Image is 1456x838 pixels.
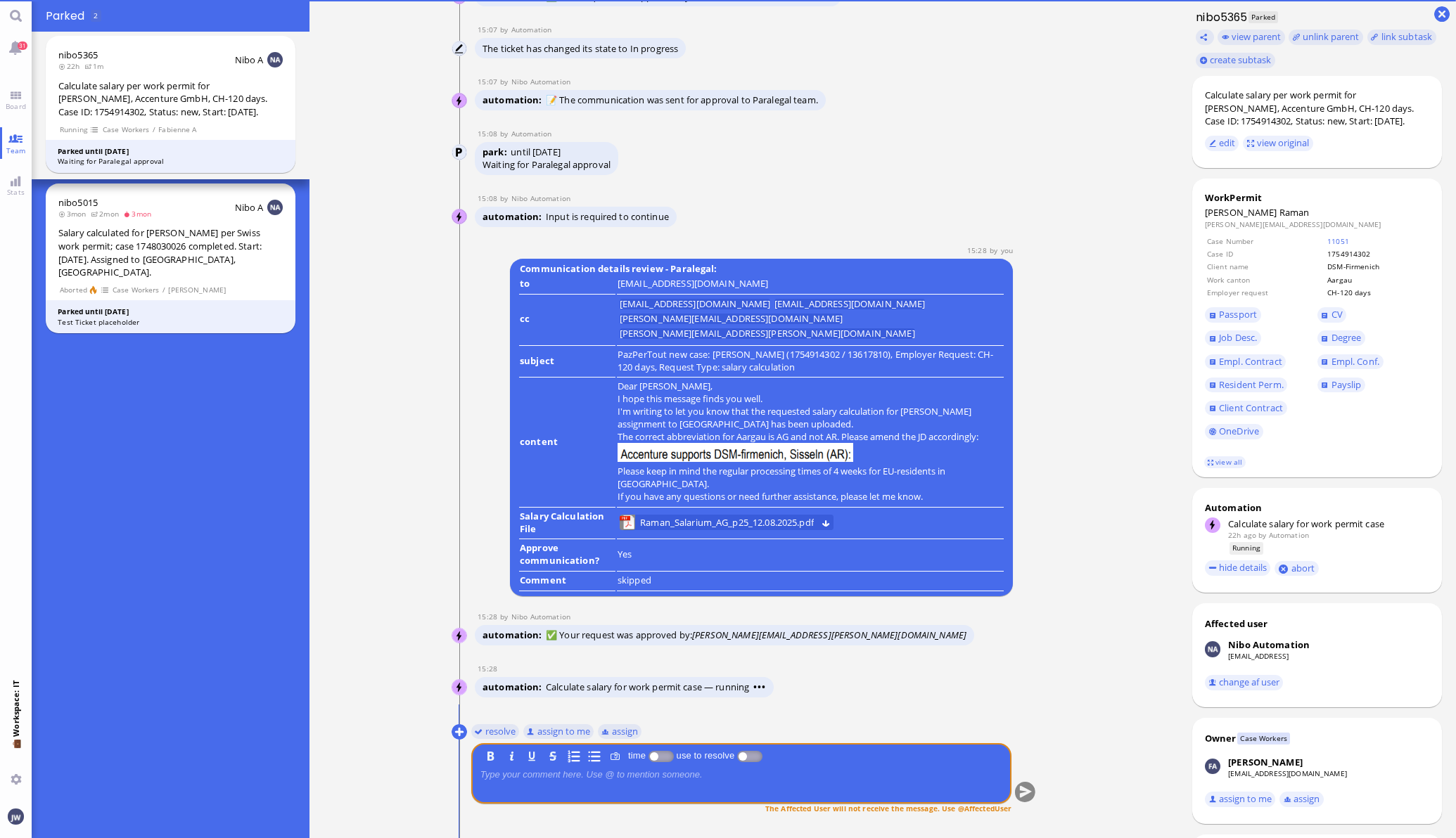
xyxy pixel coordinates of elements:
div: Calculate salary per work permit for [PERSON_NAME], Accenture GmbH, CH-120 days. Case ID: 1754914... [58,79,283,119]
span: Passport [1219,308,1257,321]
button: Download Raman_Salarium_AG_p25_12.08.2025.pdf [822,517,831,527]
span: [PERSON_NAME] [168,284,226,296]
a: Degree [1317,330,1365,346]
img: H9SUoeiy4JPFQAAAABJRU5ErkJggg== [618,443,853,462]
span: by [500,25,511,34]
button: view original [1243,136,1313,151]
span: automation@nibo.ai [511,193,570,203]
span: by [500,193,511,203]
div: Parked until [DATE] [58,307,283,317]
td: Aargau [1327,274,1428,285]
span: automation@bluelakelegal.com [1269,530,1309,540]
span: 15:08 [478,129,500,138]
span: The Affected User will not receive the message. Use @AffectedUser [765,803,1011,813]
a: Empl. Conf. [1317,354,1384,370]
img: Fabienne Arslan [1205,759,1220,774]
a: Payslip [1317,378,1366,393]
span: Input is required to continue [546,210,669,223]
td: Employer request [1206,287,1325,298]
img: Automation [452,145,468,160]
span: Empl. Conf. [1332,355,1379,368]
span: Nibo A [235,53,264,66]
button: assign [597,723,641,739]
div: Owner [1205,732,1237,744]
div: WorkPermit [1205,191,1429,204]
p-inputswitch: use to resolve [737,750,762,761]
span: / [152,124,156,136]
button: create subtask [1196,53,1275,68]
button: assign to me [1205,792,1276,807]
td: Salary Calculation File [519,509,615,540]
span: 15:08 [478,193,500,203]
span: / [162,284,166,296]
span: 15:28 [478,612,500,621]
span: CV [1332,308,1343,321]
span: by [500,612,511,621]
span: Stats [4,187,28,197]
span: • [762,681,766,693]
span: Payslip [1332,378,1362,391]
a: Client Contract [1205,401,1287,416]
p: Dear [PERSON_NAME], [618,380,1003,392]
span: park [483,146,511,158]
span: The ticket has changed its state to In progress [483,42,678,55]
img: Nibo Automation [452,628,468,644]
span: automation [483,628,546,641]
a: Passport [1205,307,1261,323]
td: 1754914302 [1327,248,1428,259]
a: View Raman_Salarium_AG_p25_12.08.2025.pdf [637,515,816,530]
runbook-parameter-view: [EMAIL_ADDRESS][DOMAIN_NAME] [618,277,769,290]
span: Nibo A [235,201,264,214]
span: Client Contract [1219,401,1283,414]
a: OneDrive [1205,424,1263,439]
span: 3mon [58,209,91,219]
button: unlink parent [1289,30,1363,45]
button: assign [1279,792,1324,807]
a: view all [1204,456,1245,468]
span: 15:28 [478,664,500,673]
span: nibo5015 [58,196,98,209]
td: CH-120 days [1327,287,1428,298]
button: change af user [1205,675,1284,690]
span: Raman [1279,206,1310,219]
div: Calculate salary for work permit case [1228,517,1429,530]
div: Waiting for Paralegal approval [58,156,283,167]
img: Raman_Salarium_AG_p25_12.08.2025.pdf [620,515,635,530]
span: ✅ Your request was approved by: [546,628,966,641]
a: nibo5365 [58,49,98,61]
span: link subtask [1381,30,1433,43]
span: Calculate salary for work permit case — running [546,681,766,693]
span: 15:28 [967,245,990,255]
img: You [8,808,23,824]
li: [PERSON_NAME][EMAIL_ADDRESS][PERSON_NAME][DOMAIN_NAME] [620,328,915,340]
span: 15:07 [478,25,500,34]
p-inputswitch: Log time spent [649,750,674,761]
button: U [524,748,539,763]
td: Case Number [1206,236,1325,247]
a: [EMAIL_ADDRESS][DOMAIN_NAME] [1228,768,1347,778]
b: Communication details review - Paralegal: [518,260,720,278]
span: 22h [58,61,84,71]
td: content [519,379,615,508]
img: Nibo Automation [452,209,468,225]
div: Nibo Automation [1228,638,1310,651]
span: [DATE] [532,146,561,158]
a: [EMAIL_ADDRESS] [1228,651,1289,661]
span: automation@nibo.ai [511,77,570,86]
td: subject [519,347,615,378]
img: Nibo Automation [452,94,468,109]
span: 3mon [123,209,155,219]
div: Parked until [DATE] [58,146,283,157]
span: Case Workers [1237,733,1290,744]
div: Automation [1205,501,1429,514]
p: If you have any questions or need further assistance, please let me know. [618,490,1003,503]
div: Test Ticket placeholder [58,317,283,328]
span: 2 [94,11,98,20]
span: Board [2,101,30,111]
span: Fabienne A [158,124,198,136]
span: by [500,77,511,86]
a: CV [1317,307,1347,323]
span: jakob.wendel@bluelakelegal.com [1001,245,1013,255]
a: Resident Perm. [1205,378,1287,393]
